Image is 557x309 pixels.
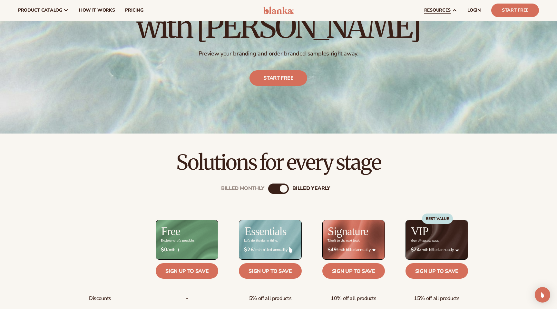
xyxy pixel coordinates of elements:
h2: Signature [328,225,368,237]
img: Signature_BG_eeb718c8-65ac-49e3-a4e5-327c6aa73146.jpg [323,220,385,259]
a: Start Free [491,4,539,17]
span: / mth billed annually [327,247,380,253]
h2: VIP [411,225,428,237]
div: Your all-access pass. [411,239,439,243]
img: Star_6.png [372,248,376,251]
a: Start free [250,70,308,86]
span: 15% off all products [414,293,460,304]
div: Explore what's possible. [161,239,194,243]
div: Billed Monthly [221,185,264,192]
a: Sign up to save [322,263,385,279]
img: VIP_BG_199964bd-3653-43bc-8a67-789d2d7717b9.jpg [406,220,468,259]
h2: Free [161,225,180,237]
span: Discounts [89,293,111,304]
p: Preview your branding and order branded samples right away. [137,50,420,57]
div: BEST VALUE [422,214,453,224]
strong: $49 [327,247,337,253]
h2: Essentials [244,225,286,237]
img: Free_Icon_bb6e7c7e-73f8-44bd-8ed0-223ea0fc522e.png [177,248,180,252]
a: Sign up to save [406,263,468,279]
img: drop.png [289,247,292,253]
a: Sign up to save [239,263,301,279]
div: Take it to the next level. [327,239,360,243]
span: - [186,293,188,304]
a: Sign up to save [156,263,218,279]
span: resources [424,8,451,13]
span: LOGIN [467,8,481,13]
span: product catalog [18,8,62,13]
strong: $74 [411,247,420,253]
span: 10% off all products [331,293,376,304]
span: How It Works [79,8,115,13]
img: Crown_2d87c031-1b5a-4345-8312-a4356ddcde98.png [455,248,459,252]
span: / mth billed annually [244,247,296,253]
strong: $26 [244,247,253,253]
div: Open Intercom Messenger [535,287,550,303]
span: 5% off all products [249,293,292,304]
img: free_bg.png [156,220,218,259]
span: pricing [125,8,143,13]
h2: Solutions for every stage [18,152,539,173]
div: Let’s do the damn thing. [244,239,278,243]
img: logo [263,6,294,14]
img: Essentials_BG_9050f826-5aa9-47d9-a362-757b82c62641.jpg [239,220,301,259]
span: / mth billed annually [411,247,463,253]
span: / mth [161,247,213,253]
strong: $0 [161,247,167,253]
div: billed Yearly [292,185,330,192]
